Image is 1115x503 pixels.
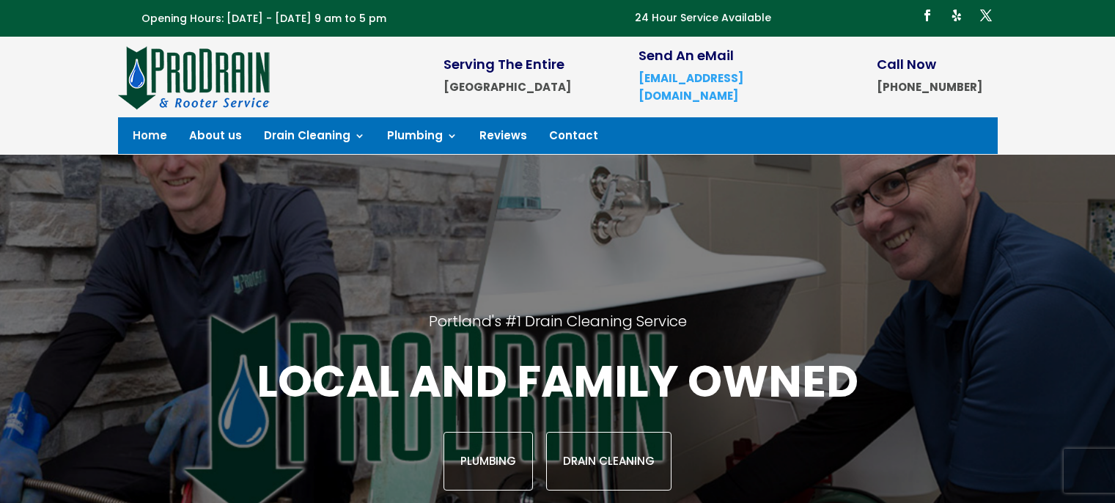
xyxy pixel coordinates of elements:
span: Send An eMail [639,46,734,65]
strong: [PHONE_NUMBER] [877,79,982,95]
a: [EMAIL_ADDRESS][DOMAIN_NAME] [639,70,743,103]
a: Follow on Yelp [945,4,968,27]
a: Home [133,131,167,147]
p: 24 Hour Service Available [635,10,771,27]
span: Opening Hours: [DATE] - [DATE] 9 am to 5 pm [141,11,386,26]
a: Follow on X [974,4,998,27]
a: Contact [549,131,598,147]
a: Plumbing [387,131,457,147]
span: Serving The Entire [444,55,564,73]
a: About us [189,131,242,147]
a: Drain Cleaning [264,131,365,147]
div: Local and family owned [145,353,969,491]
span: Call Now [877,55,936,73]
strong: [GEOGRAPHIC_DATA] [444,79,571,95]
img: site-logo-100h [118,44,271,110]
a: Drain Cleaning [546,432,671,491]
h2: Portland's #1 Drain Cleaning Service [145,312,969,353]
a: Plumbing [444,432,533,491]
a: Reviews [479,131,527,147]
a: Follow on Facebook [916,4,939,27]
